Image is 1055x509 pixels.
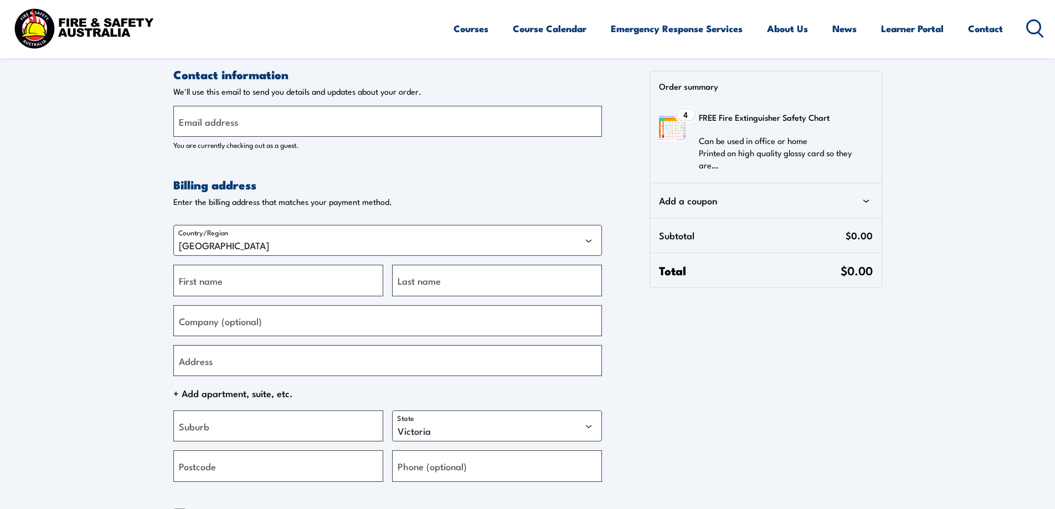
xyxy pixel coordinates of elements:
[832,14,857,43] a: News
[173,106,602,137] input: Email address
[173,177,602,192] h2: Billing address
[178,228,228,237] label: Country/Region
[881,14,944,43] a: Learner Portal
[173,139,602,150] p: You are currently checking out as a guest.
[513,14,586,43] a: Course Calendar
[398,459,467,474] label: Phone (optional)
[173,197,602,207] p: Enter the billing address that matches your payment method.
[173,410,383,441] input: Suburb
[683,110,688,119] span: 4
[179,114,238,129] label: Email address
[611,14,743,43] a: Emergency Response Services
[173,385,602,402] span: + Add apartment, suite, etc.
[173,305,602,336] input: Company (optional)
[179,313,262,328] label: Company (optional)
[699,109,866,126] h3: FREE Fire Extinguisher Safety Chart
[173,265,383,296] input: First name
[846,227,873,244] span: $0.00
[699,135,866,171] p: Can be used in office or home Printed on high quality glossy card so they are…
[659,262,840,279] span: Total
[454,14,488,43] a: Courses
[398,273,441,288] label: Last name
[173,345,602,376] input: Address
[659,115,686,141] img: FREE Fire Extinguisher Safety Chart
[392,450,602,481] input: Phone (optional)
[179,273,223,288] label: First name
[179,419,209,434] label: Suburb
[841,261,873,279] span: $0.00
[659,80,881,91] p: Order summary
[968,14,1003,43] a: Contact
[659,192,872,209] div: Add a coupon
[173,66,602,82] h2: Contact information
[173,450,383,481] input: Postcode
[392,265,602,296] input: Last name
[659,227,845,244] span: Subtotal
[397,413,414,423] label: State
[179,459,216,474] label: Postcode
[179,353,213,368] label: Address
[767,14,808,43] a: About Us
[173,86,602,97] p: We'll use this email to send you details and updates about your order.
